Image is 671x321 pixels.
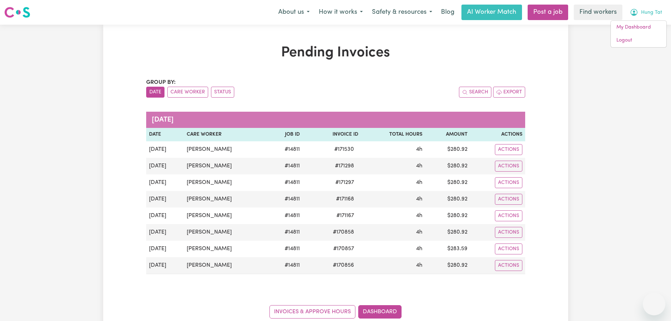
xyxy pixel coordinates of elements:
td: [DATE] [146,141,184,158]
td: # 14811 [268,257,303,274]
td: [PERSON_NAME] [184,208,268,224]
button: Actions [495,227,522,238]
span: # 171530 [330,145,358,154]
td: [PERSON_NAME] [184,158,268,174]
iframe: Button to launch messaging window [643,293,665,315]
td: [DATE] [146,158,184,174]
a: Find workers [574,5,622,20]
div: My Account [610,20,667,48]
caption: [DATE] [146,112,525,128]
td: [PERSON_NAME] [184,191,268,208]
td: [DATE] [146,191,184,208]
td: [PERSON_NAME] [184,257,268,274]
td: $ 280.92 [425,257,470,274]
td: # 14811 [268,158,303,174]
td: # 14811 [268,191,303,208]
th: Actions [470,128,525,141]
span: 4 hours [416,163,422,169]
td: $ 280.92 [425,208,470,224]
button: sort invoices by date [146,87,164,98]
span: 4 hours [416,180,422,185]
span: 4 hours [416,246,422,252]
span: # 171297 [331,178,358,187]
th: Care Worker [184,128,268,141]
span: 4 hours [416,147,422,152]
td: $ 280.92 [425,174,470,191]
th: Total Hours [361,128,425,141]
button: Actions [495,144,522,155]
a: Post a job [528,5,568,20]
span: 4 hours [416,213,422,218]
td: $ 280.92 [425,141,470,158]
td: [DATE] [146,208,184,224]
button: Actions [495,194,522,205]
span: Group by: [146,80,176,85]
td: [PERSON_NAME] [184,224,268,241]
td: # 14811 [268,174,303,191]
td: [PERSON_NAME] [184,141,268,158]
th: Amount [425,128,470,141]
button: Actions [495,243,522,254]
button: Actions [495,210,522,221]
td: [DATE] [146,241,184,257]
span: 4 hours [416,196,422,202]
a: Careseekers logo [4,4,30,20]
button: sort invoices by paid status [211,87,234,98]
th: Invoice ID [303,128,361,141]
td: # 14811 [268,224,303,241]
span: 4 hours [416,263,422,268]
td: # 14811 [268,141,303,158]
td: $ 280.92 [425,224,470,241]
button: Actions [495,177,522,188]
a: Invoices & Approve Hours [269,305,355,319]
button: Export [493,87,525,98]
button: About us [274,5,314,20]
button: Actions [495,260,522,271]
button: My Account [625,5,667,20]
a: Blog [437,5,459,20]
span: # 170857 [329,245,358,253]
td: [DATE] [146,174,184,191]
th: Date [146,128,184,141]
td: # 14811 [268,241,303,257]
td: $ 283.59 [425,241,470,257]
span: # 171168 [332,195,358,203]
button: How it works [314,5,367,20]
span: 4 hours [416,229,422,235]
a: AI Worker Match [461,5,522,20]
button: Search [459,87,491,98]
a: Logout [611,34,666,47]
span: # 170856 [329,261,358,270]
img: Careseekers logo [4,6,30,19]
span: # 171298 [331,162,358,170]
button: Safety & resources [367,5,437,20]
td: [DATE] [146,224,184,241]
button: Actions [495,161,522,172]
h1: Pending Invoices [146,44,525,61]
td: [PERSON_NAME] [184,174,268,191]
span: # 170858 [329,228,358,236]
td: $ 280.92 [425,191,470,208]
a: My Dashboard [611,21,666,34]
a: Dashboard [358,305,402,319]
th: Job ID [268,128,303,141]
td: [DATE] [146,257,184,274]
button: sort invoices by care worker [167,87,208,98]
td: # 14811 [268,208,303,224]
td: $ 280.92 [425,158,470,174]
td: [PERSON_NAME] [184,241,268,257]
span: Hung Tat [641,9,662,17]
span: # 171167 [332,211,358,220]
